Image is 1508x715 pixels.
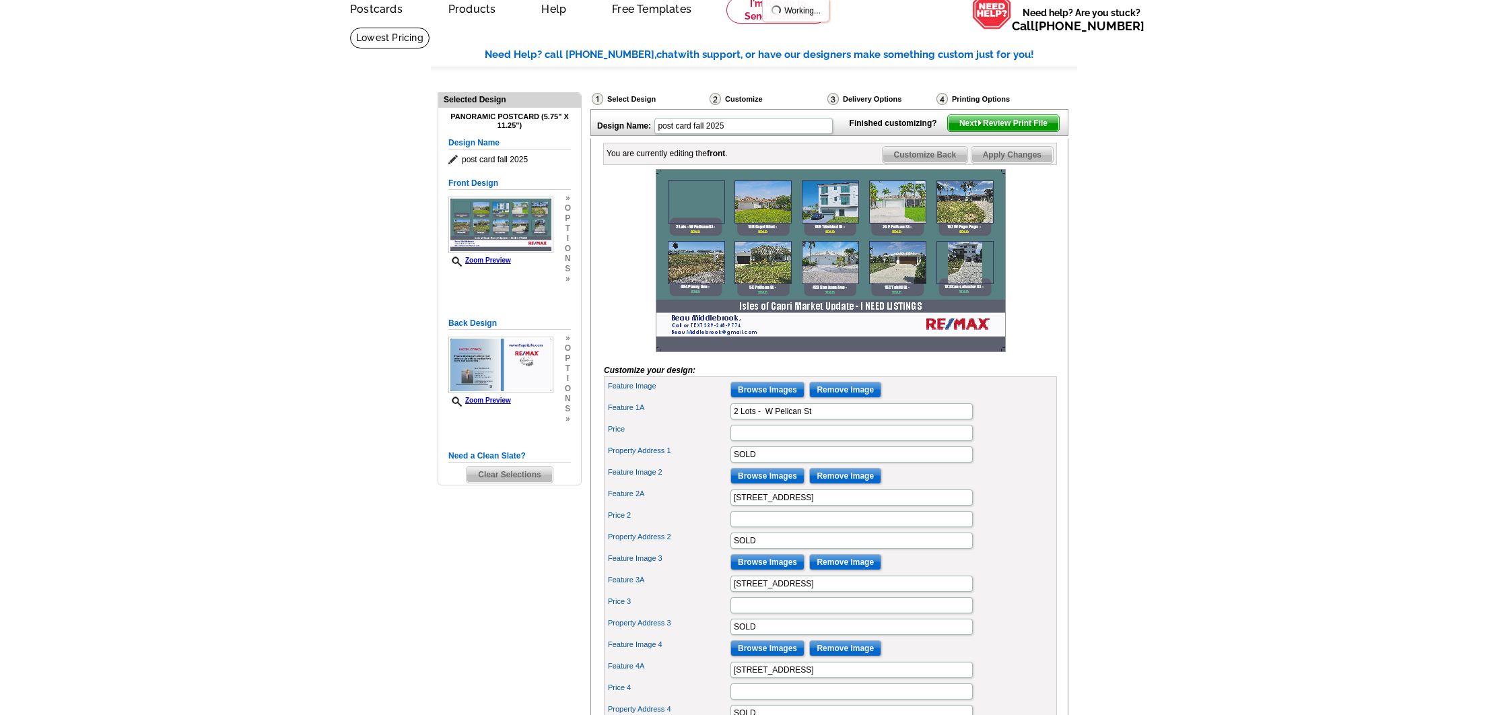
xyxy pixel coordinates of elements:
[565,374,571,384] span: i
[467,467,552,483] span: Clear Selections
[448,450,571,463] h5: Need a Clean Slate?
[565,274,571,284] span: »
[656,169,1006,352] img: Z18883387_00001_1.jpg
[565,343,571,353] span: o
[935,92,1055,106] div: Printing Options
[604,366,695,375] i: Customize your design:
[730,640,804,656] input: Browse Images
[948,115,1059,131] span: Next Review Print File
[827,93,839,105] img: Delivery Options
[608,639,729,650] label: Feature Image 4
[448,337,553,393] img: Z18883387_00001_2.jpg
[565,254,571,264] span: n
[1035,19,1144,33] a: [PHONE_NUMBER]
[608,445,729,456] label: Property Address 1
[565,394,571,404] span: n
[730,382,804,398] input: Browse Images
[936,93,948,105] img: Printing Options & Summary
[809,468,881,484] input: Remove Image
[565,203,571,213] span: o
[565,224,571,234] span: t
[809,554,881,570] input: Remove Image
[565,213,571,224] span: p
[565,193,571,203] span: »
[608,660,729,672] label: Feature 4A
[565,333,571,343] span: »
[809,640,881,656] input: Remove Image
[565,364,571,374] span: t
[771,5,782,15] img: loading...
[565,353,571,364] span: p
[710,93,721,105] img: Customize
[565,244,571,254] span: o
[608,553,729,564] label: Feature Image 3
[448,112,571,130] h4: Panoramic Postcard (5.75" x 11.25")
[448,397,511,404] a: Zoom Preview
[590,92,708,109] div: Select Design
[485,47,1077,63] div: Need Help? call [PHONE_NUMBER], with support, or have our designers make something custom just fo...
[565,264,571,274] span: s
[608,682,729,693] label: Price 4
[608,380,729,392] label: Feature Image
[608,510,729,521] label: Price 2
[971,147,1053,163] span: Apply Changes
[597,121,651,131] strong: Design Name:
[565,384,571,394] span: o
[565,404,571,414] span: s
[448,197,553,253] img: Z18883387_00001_1.jpg
[1012,6,1151,33] span: Need help? Are you stuck?
[608,531,729,543] label: Property Address 2
[448,153,571,166] span: post card fall 2025
[1239,402,1508,715] iframe: LiveChat chat widget
[608,402,729,413] label: Feature 1A
[608,596,729,607] label: Price 3
[883,147,968,163] span: Customize Back
[608,467,729,478] label: Feature Image 2
[608,423,729,435] label: Price
[592,93,603,105] img: Select Design
[809,382,881,398] input: Remove Image
[826,92,935,109] div: Delivery Options
[607,147,728,160] div: You are currently editing the .
[1012,19,1144,33] span: Call
[730,554,804,570] input: Browse Images
[608,488,729,500] label: Feature 2A
[448,177,571,190] h5: Front Design
[656,48,678,61] span: chat
[708,92,826,109] div: Customize
[608,574,729,586] label: Feature 3A
[707,149,725,158] b: front
[608,617,729,629] label: Property Address 3
[448,257,511,264] a: Zoom Preview
[608,704,729,715] label: Property Address 4
[448,137,571,149] h5: Design Name
[565,234,571,244] span: i
[977,120,983,126] img: button-next-arrow-white.png
[438,93,581,106] div: Selected Design
[850,118,945,128] strong: Finished customizing?
[565,414,571,424] span: »
[730,468,804,484] input: Browse Images
[448,317,571,330] h5: Back Design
